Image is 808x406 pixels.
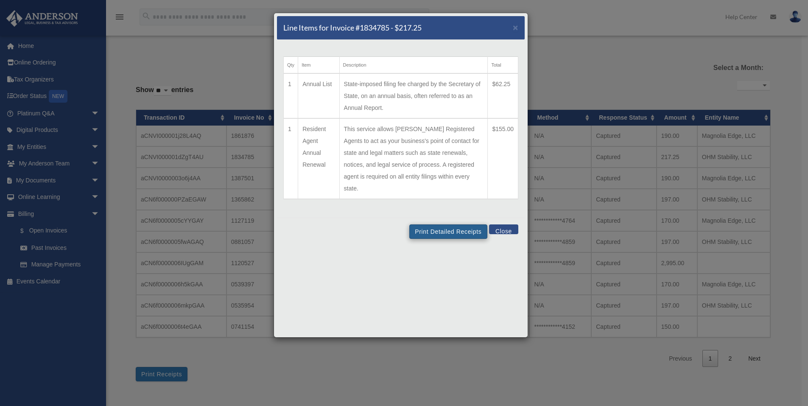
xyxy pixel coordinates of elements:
[339,57,488,74] th: Description
[298,57,339,74] th: Item
[283,22,422,33] h5: Line Items for Invoice #1834785 - $217.25
[339,118,488,199] td: This service allows [PERSON_NAME] Registered Agents to act as your business's point of contact fo...
[488,73,518,118] td: $62.25
[298,73,339,118] td: Annual List
[513,23,518,32] button: Close
[298,118,339,199] td: Resident Agent Annual Renewal
[284,73,298,118] td: 1
[513,22,518,32] span: ×
[284,118,298,199] td: 1
[339,73,488,118] td: State-imposed filing fee charged by the Secretary of State, on an annual basis, often referred to...
[409,224,487,239] button: Print Detailed Receipts
[284,57,298,74] th: Qty
[488,57,518,74] th: Total
[488,118,518,199] td: $155.00
[489,224,518,234] button: Close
